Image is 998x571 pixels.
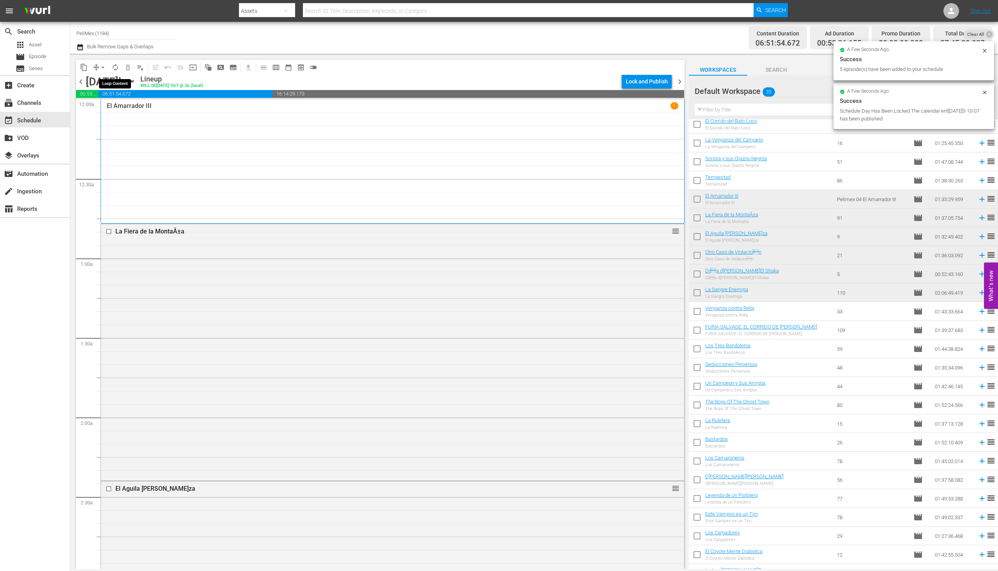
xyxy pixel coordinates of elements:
[705,444,728,449] div: Bastardos
[913,307,923,316] span: Episode
[705,481,784,486] div: D[PERSON_NAME][PERSON_NAME]
[932,339,975,358] td: 01:44:38.824
[705,387,766,392] div: Un Campeon y Sus Amigos
[978,438,986,447] svg: Add to Schedule
[4,133,13,143] span: VOD
[115,228,639,235] div: La Fiera de la MontaÃ±a
[913,194,923,204] span: Episode
[705,518,758,523] div: Este Vampiro es un Tiro
[978,419,986,428] svg: Add to Schedule
[978,532,986,540] svg: Add to Schedule
[913,494,923,503] span: Episode
[986,194,996,203] span: reorder
[673,103,676,108] p: 1
[970,8,991,14] a: Sign Out
[978,195,986,203] svg: Add to Schedule
[705,425,730,430] div: La Ruletera
[913,138,923,148] span: Episode
[847,47,889,53] span: a few seconds ago
[913,438,923,447] span: Episode
[986,344,996,353] span: reorder
[705,530,740,536] a: Los Cargadores
[705,182,731,187] div: Tempestad
[705,331,817,336] div: FURIA SALVAGE: EL CORRIDO DE [PERSON_NAME]
[834,358,910,377] td: 48
[840,96,988,106] div: Success
[140,75,203,83] div: Lineup
[763,84,775,100] span: 35
[705,249,761,255] a: Otro Caso de ViolacioÌn
[754,3,788,17] button: Search
[16,52,25,62] span: Episode
[705,436,728,442] a: Bastardos
[978,251,986,260] svg: Add to Schedule
[986,531,996,540] span: reorder
[978,476,986,484] svg: Add to Schedule
[747,65,806,75] span: Search
[978,345,986,353] svg: Add to Schedule
[913,475,923,484] span: Episode
[834,246,910,265] td: 21
[99,64,107,71] span: arrow_drop_down
[986,381,996,391] span: reorder
[932,209,975,227] td: 01:37:05.754
[932,283,975,302] td: 02:06:49.419
[978,307,986,316] svg: Add to Schedule
[229,64,237,71] span: subtitles_outlined
[932,545,975,564] td: 01:42:55.504
[626,74,668,88] div: Lock and Publish
[932,302,975,321] td: 01:43:33.664
[705,286,748,292] a: La Sangre Enemiga
[932,265,975,283] td: 00:52:43.160
[932,396,975,414] td: 01:52:24.566
[187,61,199,74] span: Update Metadata from Key Asset
[76,77,86,87] span: chevron_left
[986,306,996,316] span: reorder
[932,489,975,508] td: 01:49:53.288
[913,251,923,260] span: Episode
[78,61,90,74] span: Copy Lineup
[90,61,109,74] span: Remove Gaps & Overlaps
[705,144,763,149] div: La Venganza del Campero
[817,39,862,48] span: 00:53:36.155
[705,324,817,330] a: FURIA SALVAGE: EL CORRIDO DE [PERSON_NAME]
[705,294,748,299] div: La Sangre Enemiga
[705,548,763,554] a: El Coyote Mente Diabolica
[756,39,800,48] span: 06:51:54.672
[978,457,986,465] svg: Add to Schedule
[913,232,923,241] span: Episode
[913,531,923,541] span: Episode
[986,213,996,222] span: reorder
[913,269,923,279] span: Episode
[622,74,672,88] button: Lock and Publish
[672,484,679,492] button: reorder
[986,419,996,428] span: reorder
[140,83,203,88] div: WILL DE[DATE] 10/7 @ 2a (local)
[834,377,910,396] td: 44
[840,65,980,73] div: 5 episode(s) have been added to your schedule
[705,406,770,411] div: The Boys Of The Ghost Town
[834,433,910,452] td: 26
[834,396,910,414] td: 80
[705,174,731,180] a: Tempestad
[705,256,761,262] div: Otro Caso de ViolacioÌn
[978,214,986,222] svg: Add to Schedule
[932,171,975,190] td: 01:38:30.263
[840,55,988,64] div: Success
[913,419,923,428] span: Episode
[672,227,679,235] button: reorder
[986,175,996,185] span: reorder
[834,527,910,545] td: 29
[964,29,988,39] span: Clear All
[978,270,986,278] svg: Add to Schedule
[834,190,910,209] td: Pelimex 04 El Amarrador III
[834,302,910,321] td: 33
[80,64,88,71] span: content_copy
[705,118,757,124] a: El Corrido del Bato Loco
[4,151,13,160] span: Overlays
[4,116,13,125] span: Schedule
[834,265,910,283] td: 5
[913,288,923,297] span: Episode
[913,513,923,522] span: Episode
[174,61,187,74] span: Fill episodes with ad slates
